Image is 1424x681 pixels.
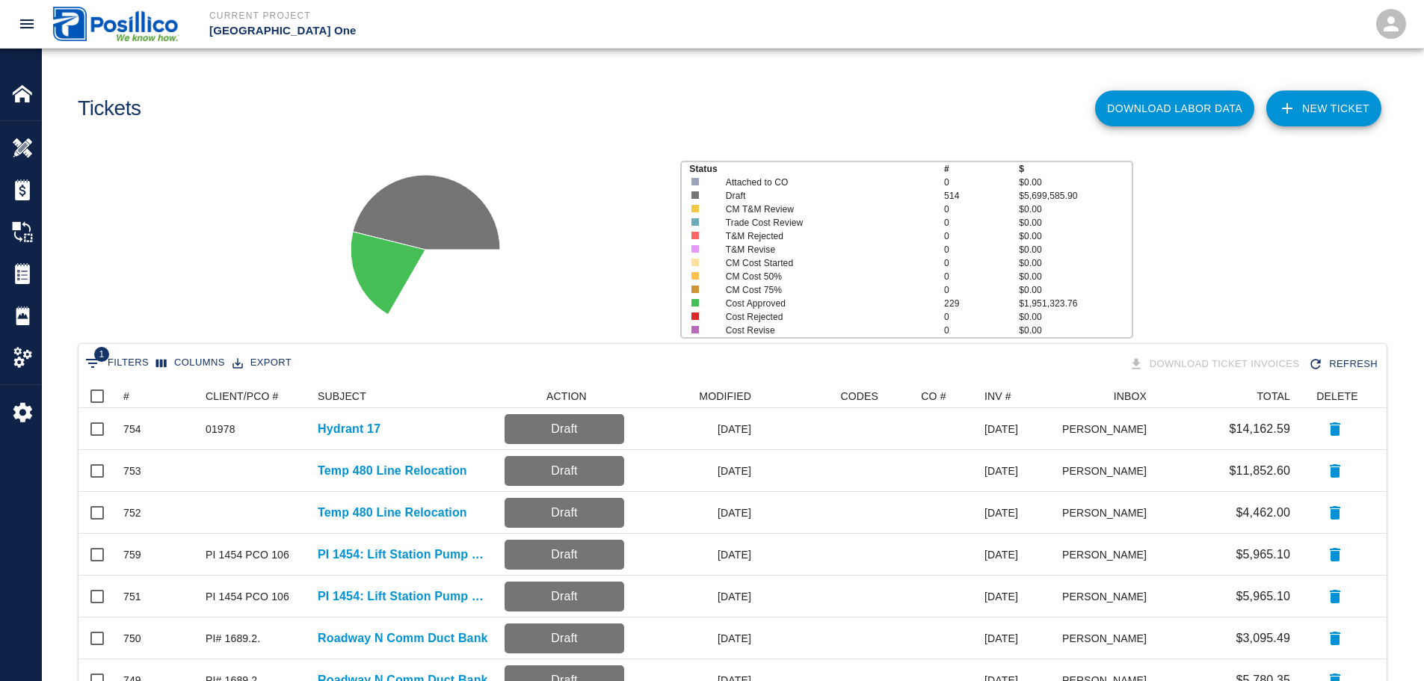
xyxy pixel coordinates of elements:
p: Draft [511,420,618,438]
div: [PERSON_NAME] [1063,617,1154,659]
div: [DATE] [632,408,759,450]
p: 229 [944,297,1019,310]
div: MODIFIED [632,384,759,408]
div: PI# 1689.2. [206,631,260,646]
div: 752 [123,505,141,520]
p: $5,965.10 [1236,546,1290,564]
p: 0 [944,216,1019,229]
div: TOTAL [1257,384,1290,408]
p: Status [689,162,944,176]
p: $0.00 [1019,324,1131,337]
p: CM Cost Started [726,256,922,270]
div: INBOX [1063,384,1154,408]
p: PI 1454: Lift Station Pump Replacement [318,588,490,605]
p: Draft [511,629,618,647]
div: CODES [840,384,878,408]
div: DELETE [1316,384,1357,408]
p: Draft [726,189,922,203]
div: ACTION [497,384,632,408]
div: 751 [123,589,141,604]
button: Export [229,351,295,375]
div: September 2025 [984,463,1018,478]
img: Posillico Inc Sub [53,7,179,40]
p: 0 [944,229,1019,243]
div: # [123,384,129,408]
button: Select columns [152,351,229,375]
p: CM T&M Review [726,203,922,216]
div: 01978 [206,422,235,437]
p: $14,162.59 [1229,420,1290,438]
p: Attached to CO [726,176,922,189]
div: September 2025 [984,422,1018,437]
p: 0 [944,270,1019,283]
a: PI 1454: Lift Station Pump Replacement [318,546,490,564]
div: 753 [123,463,141,478]
div: August 2025 [984,631,1018,646]
button: open drawer [9,6,45,42]
div: TOTAL [1154,384,1298,408]
div: CO # [886,384,977,408]
p: CM Cost 75% [726,283,922,297]
p: $5,699,585.90 [1019,189,1131,203]
div: CLIENT/PCO # [206,384,279,408]
p: Draft [511,588,618,605]
div: 750 [123,631,141,646]
p: 0 [944,256,1019,270]
div: [PERSON_NAME] [1063,492,1154,534]
div: # [116,384,198,408]
p: $0.00 [1019,270,1131,283]
div: 754 [123,422,141,437]
a: Temp 480 Line Relocation [318,462,467,480]
p: [GEOGRAPHIC_DATA] One [209,22,793,40]
div: PI 1454 PCO 106 [206,547,289,562]
p: Draft [511,462,618,480]
p: Cost Rejected [726,310,922,324]
p: 0 [944,176,1019,189]
div: [DATE] [632,617,759,659]
p: $11,852.60 [1229,462,1290,480]
div: [PERSON_NAME] [1063,576,1154,617]
p: $3,095.49 [1236,629,1290,647]
div: SUBJECT [310,384,497,408]
p: T&M Revise [726,243,922,256]
p: # [944,162,1019,176]
p: CM Cost 50% [726,270,922,283]
p: $0.00 [1019,283,1131,297]
p: Draft [511,504,618,522]
p: Cost Approved [726,297,922,310]
div: Refresh the list [1305,351,1384,378]
div: CO # [921,384,946,408]
p: $0.00 [1019,203,1131,216]
div: September 2025 [984,547,1018,562]
div: INV # [984,384,1011,408]
div: PI 1454 PCO 106 [206,589,289,604]
button: Show filters [81,351,152,375]
p: 0 [944,310,1019,324]
div: [DATE] [632,576,759,617]
div: Tickets download in groups of 15 [1126,351,1306,378]
div: [DATE] [632,450,759,492]
div: ACTION [546,384,587,408]
button: Refresh [1305,351,1384,378]
button: Download Labor Data [1095,90,1254,126]
div: [DATE] [632,534,759,576]
span: 1 [94,347,109,362]
div: MODIFIED [699,384,751,408]
a: Roadway N Comm Duct Bank [318,629,488,647]
div: September 2025 [984,505,1018,520]
div: [PERSON_NAME] [1063,450,1154,492]
p: $4,462.00 [1236,504,1290,522]
div: 759 [123,547,141,562]
a: Hydrant 17 [318,420,380,438]
p: 0 [944,243,1019,256]
a: Temp 480 Line Relocation [318,504,467,522]
div: CODES [759,384,886,408]
div: INV # [977,384,1063,408]
p: 0 [944,324,1019,337]
p: 0 [944,283,1019,297]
